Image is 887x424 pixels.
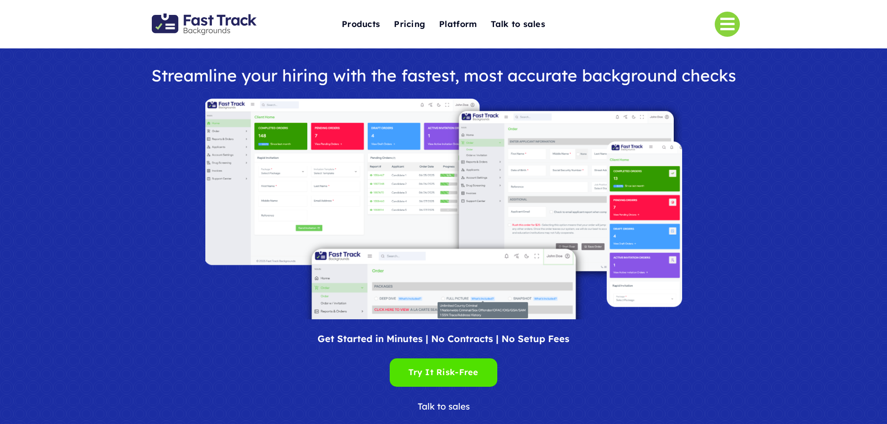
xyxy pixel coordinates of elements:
[394,17,425,32] span: Pricing
[418,402,470,411] a: Talk to sales
[418,401,470,412] span: Talk to sales
[342,17,380,32] span: Products
[318,333,569,344] span: Get Started in Minutes | No Contracts | No Setup Fees
[491,14,545,34] a: Talk to sales
[394,14,425,34] a: Pricing
[491,17,545,32] span: Talk to sales
[390,358,497,387] a: Try It Risk-Free
[141,67,746,85] h1: Streamline your hiring with the fastest, most accurate background checks
[439,17,477,32] span: Platform
[152,13,257,35] img: Fast Track Backgrounds Logo
[408,365,478,380] span: Try It Risk-Free
[715,12,740,37] a: Link to #
[439,14,477,34] a: Platform
[152,13,257,22] a: Fast Track Backgrounds Logo
[295,1,592,47] nav: One Page
[205,99,682,319] img: Fast Track Backgrounds Platform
